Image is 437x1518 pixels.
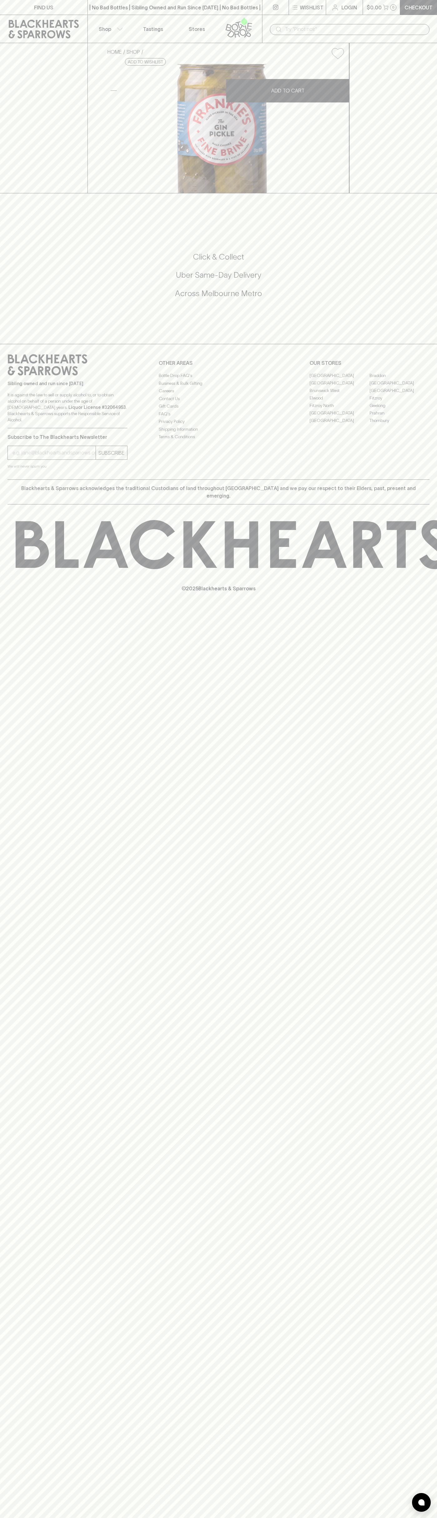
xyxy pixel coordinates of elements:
[271,87,305,94] p: ADD TO CART
[143,25,163,33] p: Tastings
[405,4,433,11] p: Checkout
[159,410,279,418] a: FAQ's
[68,405,126,410] strong: Liquor License #32064953
[159,387,279,395] a: Careers
[7,433,127,441] p: Subscribe to The Blackhearts Newsletter
[370,372,430,379] a: Braddon
[7,392,127,423] p: It is against the law to sell or supply alcohol to, or to obtain alcohol on behalf of a person un...
[370,402,430,409] a: Geelong
[159,418,279,425] a: Privacy Policy
[7,288,430,299] h5: Across Melbourne Metro
[159,379,279,387] a: Business & Bulk Gifting
[7,252,430,262] h5: Click & Collect
[7,227,430,331] div: Call to action block
[34,4,53,11] p: FIND US
[159,433,279,441] a: Terms & Conditions
[341,4,357,11] p: Login
[12,484,425,499] p: Blackhearts & Sparrows acknowledges the traditional Custodians of land throughout [GEOGRAPHIC_DAT...
[125,58,166,66] button: Add to wishlist
[189,25,205,33] p: Stores
[127,49,140,55] a: SHOP
[392,6,395,9] p: 0
[310,417,370,424] a: [GEOGRAPHIC_DATA]
[370,394,430,402] a: Fitzroy
[7,380,127,387] p: Sibling owned and run since [DATE]
[310,409,370,417] a: [GEOGRAPHIC_DATA]
[98,449,125,457] p: SUBSCRIBE
[370,417,430,424] a: Thornbury
[226,79,349,102] button: ADD TO CART
[159,372,279,379] a: Bottle Drop FAQ's
[310,394,370,402] a: Elwood
[175,15,219,43] a: Stores
[159,425,279,433] a: Shipping Information
[367,4,382,11] p: $0.00
[7,270,430,280] h5: Uber Same-Day Delivery
[370,409,430,417] a: Prahran
[310,379,370,387] a: [GEOGRAPHIC_DATA]
[285,24,425,34] input: Try "Pinot noir"
[310,359,430,367] p: OUR STORES
[418,1499,425,1506] img: bubble-icon
[12,448,96,458] input: e.g. jane@blackheartsandsparrows.com.au
[300,4,324,11] p: Wishlist
[310,402,370,409] a: Fitzroy North
[99,25,111,33] p: Shop
[107,49,122,55] a: HOME
[159,395,279,402] a: Contact Us
[310,372,370,379] a: [GEOGRAPHIC_DATA]
[370,387,430,394] a: [GEOGRAPHIC_DATA]
[159,359,279,367] p: OTHER AREAS
[88,15,132,43] button: Shop
[329,46,346,62] button: Add to wishlist
[370,379,430,387] a: [GEOGRAPHIC_DATA]
[310,387,370,394] a: Brunswick West
[131,15,175,43] a: Tastings
[7,463,127,469] p: We will never spam you
[159,403,279,410] a: Gift Cards
[96,446,127,459] button: SUBSCRIBE
[102,64,349,193] img: 79989.png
